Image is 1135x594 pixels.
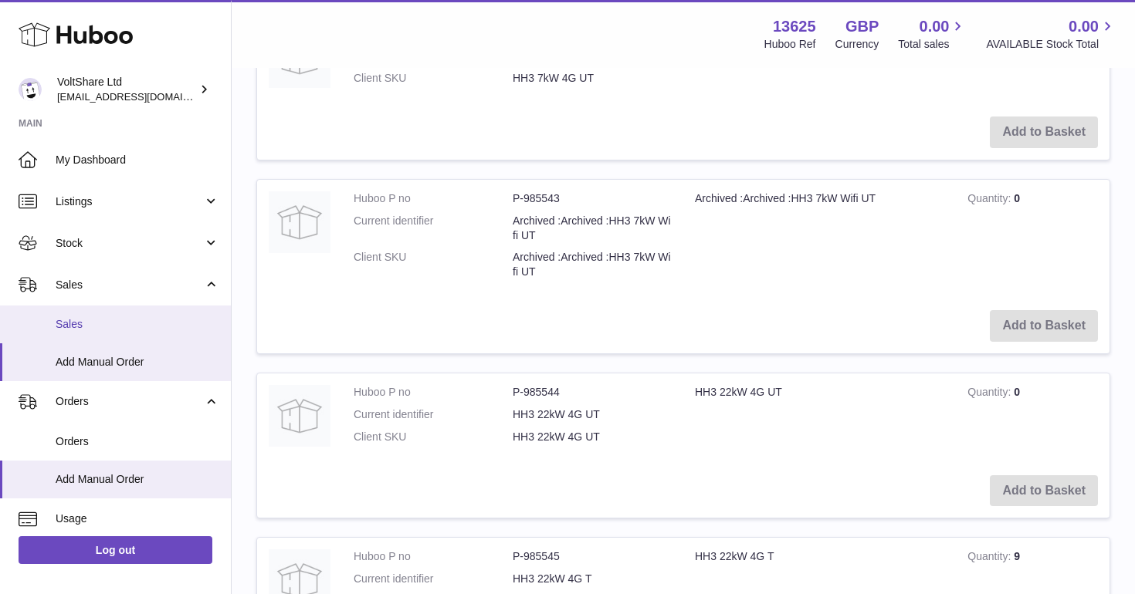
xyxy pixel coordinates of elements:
[354,572,513,586] dt: Current identifier
[269,385,330,447] img: HH3 22kW 4G UT
[269,191,330,253] img: Archived :Archived :HH3 7kW Wifi UT
[513,385,672,400] dd: P-985544
[845,16,879,37] strong: GBP
[56,194,203,209] span: Listings
[56,355,219,370] span: Add Manual Order
[773,16,816,37] strong: 13625
[967,386,1014,402] strong: Quantity
[56,394,203,409] span: Orders
[354,191,513,206] dt: Huboo P no
[986,16,1116,52] a: 0.00 AVAILABLE Stock Total
[513,250,672,279] dd: Archived :Archived :HH3 7kW Wifi UT
[956,180,1110,299] td: 0
[354,430,513,444] dt: Client SKU
[56,472,219,487] span: Add Manual Order
[986,37,1116,52] span: AVAILABLE Stock Total
[354,385,513,400] dt: Huboo P no
[513,71,672,86] dd: HH3 7kW 4G UT
[354,407,513,422] dt: Current identifier
[898,37,967,52] span: Total sales
[354,214,513,243] dt: Current identifier
[898,16,967,52] a: 0.00 Total sales
[354,250,513,279] dt: Client SKU
[513,549,672,564] dd: P-985545
[513,407,672,422] dd: HH3 22kW 4G UT
[1069,16,1099,37] span: 0.00
[354,549,513,564] dt: Huboo P no
[835,37,879,52] div: Currency
[56,153,219,167] span: My Dashboard
[354,71,513,86] dt: Client SKU
[56,236,203,251] span: Stock
[920,16,950,37] span: 0.00
[967,192,1014,208] strong: Quantity
[683,373,956,464] td: HH3 22kW 4G UT
[683,180,956,299] td: Archived :Archived :HH3 7kW Wifi UT
[513,430,672,444] dd: HH3 22kW 4G UT
[19,536,212,564] a: Log out
[57,90,227,103] span: [EMAIL_ADDRESS][DOMAIN_NAME]
[967,550,1014,566] strong: Quantity
[56,317,219,332] span: Sales
[513,191,672,206] dd: P-985543
[513,214,672,243] dd: Archived :Archived :HH3 7kW Wifi UT
[956,373,1110,464] td: 0
[56,511,219,526] span: Usage
[513,572,672,586] dd: HH3 22kW 4G T
[56,278,203,292] span: Sales
[56,434,219,449] span: Orders
[764,37,816,52] div: Huboo Ref
[57,75,196,104] div: VoltShare Ltd
[19,78,42,101] img: info@voltshare.co.uk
